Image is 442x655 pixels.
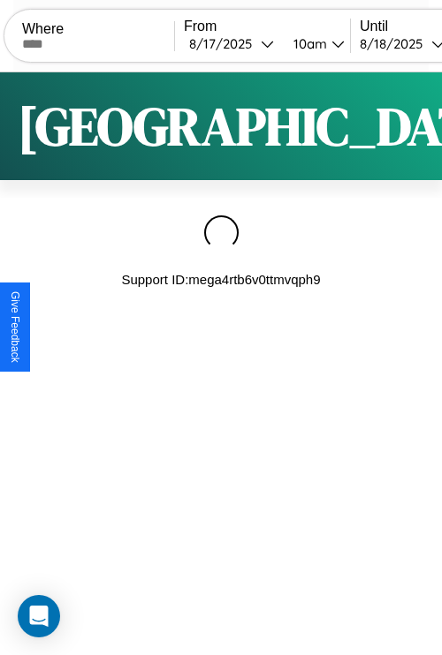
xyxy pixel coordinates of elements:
[18,595,60,637] div: Open Intercom Messenger
[22,21,174,37] label: Where
[189,35,261,52] div: 8 / 17 / 2025
[285,35,331,52] div: 10am
[279,34,350,53] button: 10am
[9,291,21,363] div: Give Feedback
[121,267,320,291] p: Support ID: mega4rtb6v0ttmvqph9
[184,19,350,34] label: From
[360,35,431,52] div: 8 / 18 / 2025
[184,34,279,53] button: 8/17/2025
